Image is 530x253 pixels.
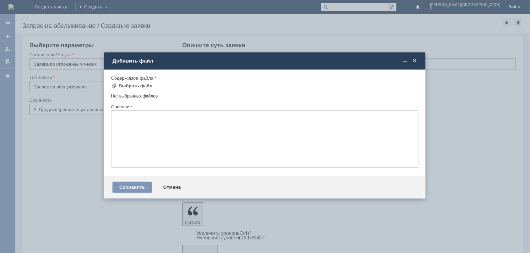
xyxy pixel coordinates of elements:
[111,104,417,109] div: Описание
[111,76,417,80] div: Содержимое файла
[112,58,419,64] div: Добавить файл
[412,58,419,64] span: Закрыть
[402,58,409,64] span: Свернуть (Ctrl + M)
[3,3,102,8] div: прошу удалить отложенные чеки [DATE]
[111,91,419,99] div: Нет выбранных файлов
[119,83,153,89] div: Выбрать файл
